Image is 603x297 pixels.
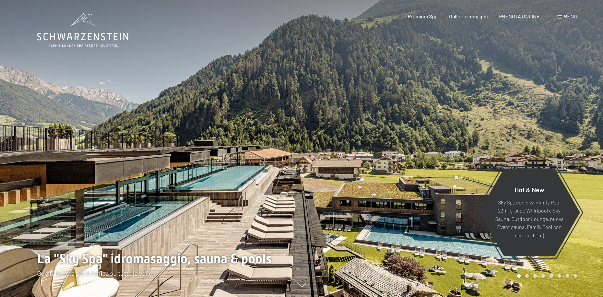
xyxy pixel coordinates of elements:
div: Carousel Page 5 [549,274,553,278]
div: Carousel Page 8 [574,274,577,278]
a: Premium Spa [408,13,437,19]
a: Galleria immagini [449,13,488,19]
a: Hot & New Sky Spa con Sky infinity Pool 23m, grande Whirlpool e Sky Sauna, Outdoor Lounge, nuova ... [478,168,580,257]
span: Hot & New [515,185,544,193]
div: Carousel Page 7 [566,274,569,278]
div: Carousel Page 6 [558,274,561,278]
div: Carousel Page 1 (Current Slide) [517,274,521,278]
div: Carousel Page 2 [525,274,529,278]
span: Menu [564,13,577,19]
div: Carousel Pagination [515,274,577,278]
div: Carousel Page 3 [533,274,537,278]
p: Sky Spa con Sky infinity Pool 23m, grande Whirlpool e Sky Sauna, Outdoor Lounge, nuova Event saun... [494,198,564,239]
div: Carousel Page 4 [541,274,545,278]
a: PRENOTA ONLINE [499,13,540,19]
